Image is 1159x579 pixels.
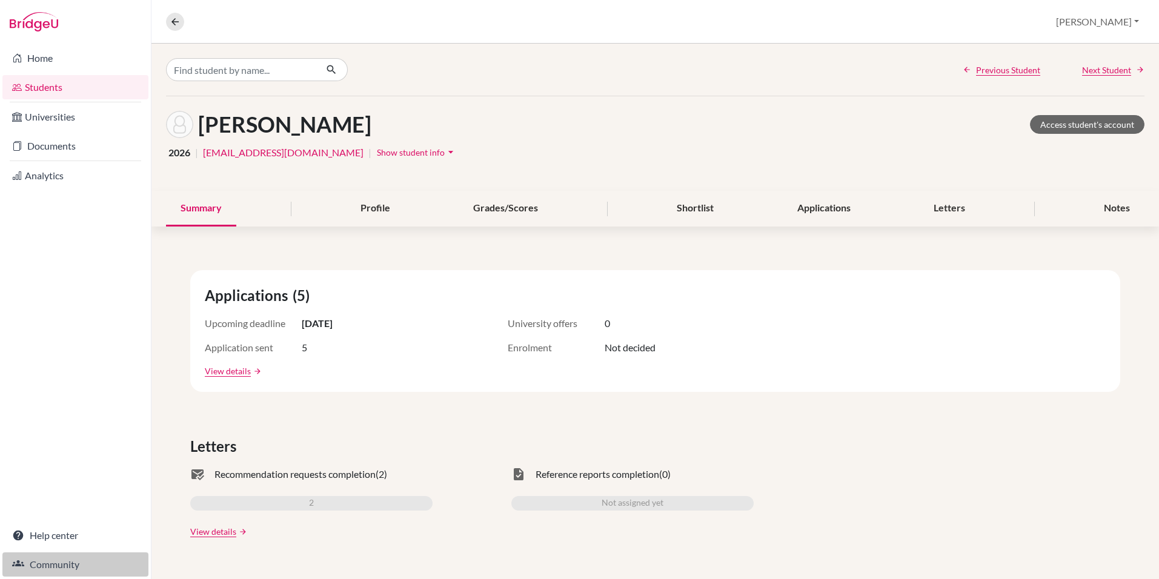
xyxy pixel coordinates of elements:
[166,58,316,81] input: Find student by name...
[976,64,1040,76] span: Previous Student
[168,145,190,160] span: 2026
[377,147,445,157] span: Show student info
[508,340,605,355] span: Enrolment
[445,146,457,158] i: arrow_drop_down
[1089,191,1144,227] div: Notes
[302,316,333,331] span: [DATE]
[659,467,671,481] span: (0)
[662,191,728,227] div: Shortlist
[2,75,148,99] a: Students
[214,467,376,481] span: Recommendation requests completion
[302,340,307,355] span: 5
[919,191,980,227] div: Letters
[1082,64,1144,76] a: Next Student
[602,496,663,511] span: Not assigned yet
[2,523,148,548] a: Help center
[236,528,247,536] a: arrow_forward
[536,467,659,481] span: Reference reports completion
[205,285,293,306] span: Applications
[205,365,251,377] a: View details
[459,191,553,227] div: Grades/Scores
[309,496,314,511] span: 2
[203,145,364,160] a: [EMAIL_ADDRESS][DOMAIN_NAME]
[205,340,302,355] span: Application sent
[166,191,236,227] div: Summary
[293,285,314,306] span: (5)
[376,143,457,162] button: Show student infoarrow_drop_down
[2,164,148,188] a: Analytics
[190,467,205,481] span: mark_email_read
[1030,115,1144,134] a: Access student's account
[2,105,148,129] a: Universities
[195,145,198,160] span: |
[368,145,371,160] span: |
[205,316,302,331] span: Upcoming deadline
[190,525,236,538] a: View details
[198,111,371,137] h1: [PERSON_NAME]
[10,12,58,31] img: Bridge-U
[605,316,610,331] span: 0
[346,191,405,227] div: Profile
[2,46,148,70] a: Home
[963,64,1040,76] a: Previous Student
[190,435,241,457] span: Letters
[166,111,193,138] img: Sherine Bahri's avatar
[508,316,605,331] span: University offers
[376,467,387,481] span: (2)
[1051,10,1144,33] button: [PERSON_NAME]
[2,552,148,577] a: Community
[2,134,148,158] a: Documents
[783,191,865,227] div: Applications
[1082,64,1131,76] span: Next Student
[511,467,526,481] span: task
[251,367,262,376] a: arrow_forward
[605,340,656,355] span: Not decided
